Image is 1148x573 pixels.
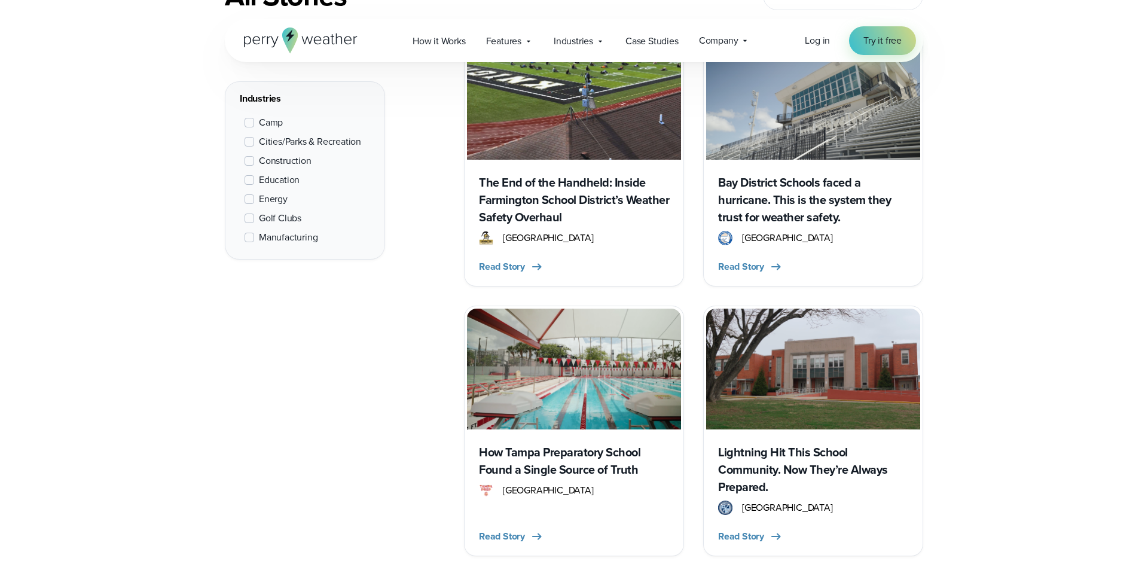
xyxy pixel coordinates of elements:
h3: How Tampa Preparatory School Found a Single Source of Truth [479,444,669,478]
span: Read Story [718,260,764,274]
button: Read Story [479,260,544,274]
img: West Orange High School [718,501,732,515]
span: Features [486,34,521,48]
span: Golf Clubs [259,211,301,225]
span: Read Story [718,529,764,544]
span: How it Works [413,34,466,48]
span: Construction [259,154,312,168]
span: Manufacturing [259,230,317,245]
a: How it Works [402,29,476,53]
div: Industries [240,92,370,106]
span: Case Studies [625,34,679,48]
a: West Orange High School Lightning Hit This School Community. Now They’re Always Prepared. West Or... [703,306,923,556]
span: [GEOGRAPHIC_DATA] [742,501,833,515]
button: Read Story [479,529,544,544]
img: Tampa preparatory school [467,309,681,429]
button: Read Story [718,260,783,274]
img: West Orange High School [706,309,920,429]
a: Tampa preparatory school How Tampa Preparatory School Found a Single Source of Truth Tampa Prep l... [464,306,684,556]
span: Energy [259,192,288,206]
span: Camp [259,115,283,130]
span: Try it free [863,33,902,48]
span: Industries [554,34,593,48]
a: Case Studies [615,29,689,53]
a: Perry Weather monitoring The End of the Handheld: Inside Farmington School District’s Weather Saf... [464,36,684,286]
span: [GEOGRAPHIC_DATA] [742,231,833,245]
h3: Lightning Hit This School Community. Now They’re Always Prepared. [718,444,908,496]
span: Education [259,173,300,187]
span: Read Story [479,529,525,544]
a: Log in [805,33,830,48]
img: Perry Weather monitoring [467,39,681,160]
img: Tampa Prep logo [479,483,493,498]
span: Read Story [479,260,525,274]
h3: Bay District Schools faced a hurricane. This is the system they trust for weather safety. [718,174,908,226]
span: Company [699,33,738,48]
img: Farmington R7 [479,231,493,245]
img: Bay District Schools Logo [718,231,732,245]
span: Log in [805,33,830,47]
span: [GEOGRAPHIC_DATA] [503,483,594,498]
a: Bay District Schools faced a hurricane. This is the system they trust for weather safety. Bay Dis... [703,36,923,286]
a: Try it free [849,26,916,55]
span: [GEOGRAPHIC_DATA] [503,231,594,245]
h3: The End of the Handheld: Inside Farmington School District’s Weather Safety Overhaul [479,174,669,226]
span: Cities/Parks & Recreation [259,135,361,149]
button: Read Story [718,529,783,544]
